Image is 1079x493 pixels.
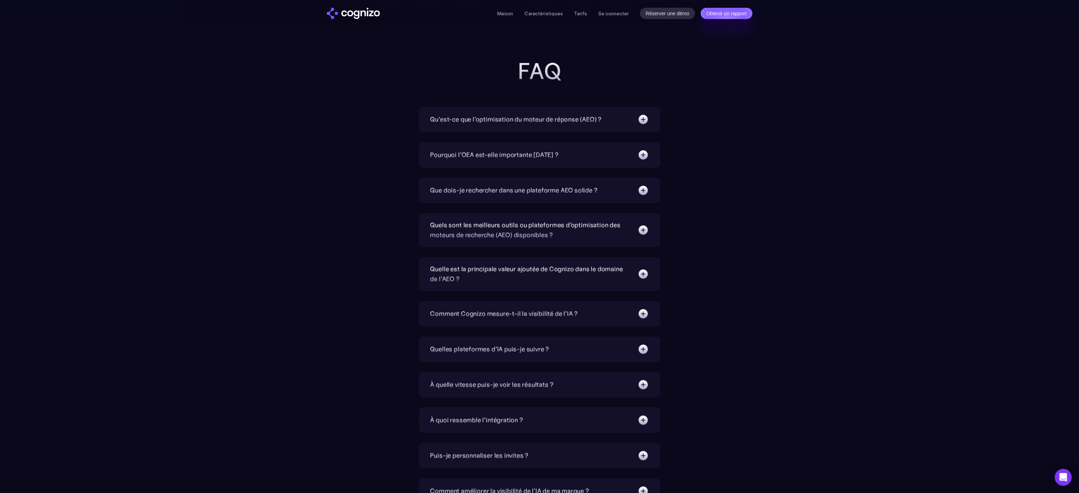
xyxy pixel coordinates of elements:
font: Comment Cognizo mesure-t-il la visibilité de l'IA ? [430,310,578,318]
a: Obtenir un rapport [701,8,753,19]
a: Réserver une démo [640,8,695,19]
font: À quoi ressemble l’intégration ? [430,416,523,424]
div: Ouvrir Intercom Messenger [1055,469,1072,486]
a: maison [327,8,380,19]
font: FAQ [518,57,561,85]
a: Caractéristiques [524,10,563,17]
img: logo de Cognizo [327,8,380,19]
font: Obtenir un rapport [706,11,747,16]
a: Se connecter [598,9,629,18]
font: Réserver une démo [646,11,689,16]
font: Se connecter [598,10,629,17]
a: Tarifs [574,10,587,17]
font: Qu'est-ce que l'optimisation du moteur de réponse (AEO) ? [430,115,602,123]
font: Que dois-je rechercher dans une plateforme AEO solide ? [430,186,598,194]
font: Quelles plateformes d’IA puis-je suivre ? [430,345,549,353]
font: Quelle est la principale valeur ajoutée de Cognizo dans le domaine de l’AEO ? [430,265,623,283]
font: Puis-je personnaliser les invites ? [430,452,529,460]
a: Maison [497,10,513,17]
font: Pourquoi l’OEA est-elle importante [DATE] ? [430,151,558,159]
font: Quels sont les meilleurs outils ou plateformes d’optimisation des moteurs de recherche (AEO) disp... [430,221,621,239]
font: À quelle vitesse puis-je voir les résultats ? [430,381,554,389]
